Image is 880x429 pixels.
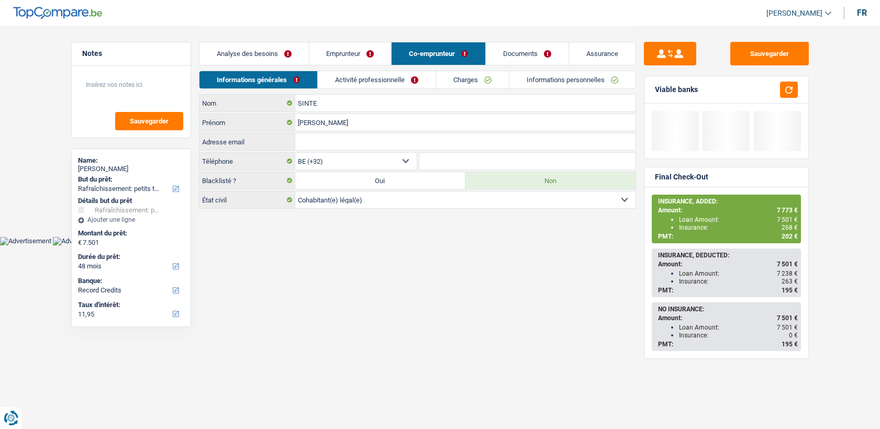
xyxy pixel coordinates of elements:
[53,237,104,245] img: Advertisement
[78,229,182,238] label: Montant du prêt:
[82,49,180,58] h5: Notes
[130,118,169,125] span: Sauvegarder
[857,8,867,18] div: fr
[199,172,295,189] label: Blacklisté ?
[777,314,798,322] span: 7 501 €
[782,287,798,294] span: 195 €
[199,42,309,65] a: Analyse des besoins
[782,341,798,348] span: 195 €
[295,172,465,189] label: Oui
[199,133,295,150] label: Adresse email
[78,253,182,261] label: Durée du prêt:
[318,71,436,88] a: Activité professionnelle
[309,42,392,65] a: Emprunteur
[569,42,636,65] a: Assurance
[789,332,798,339] span: 0 €
[78,301,182,309] label: Taux d'intérêt:
[679,270,798,277] div: Loan Amount:
[658,341,798,348] div: PMT:
[782,233,798,240] span: 202 €
[658,207,798,214] div: Amount:
[199,153,295,170] label: Téléphone
[658,252,798,259] div: INSURANCE, DEDUCTED:
[658,233,798,240] div: PMT:
[658,306,798,313] div: NO INSURANCE:
[78,277,182,285] label: Banque:
[486,42,569,65] a: Documents
[679,332,798,339] div: Insurance:
[78,239,82,247] span: €
[199,95,295,111] label: Nom
[78,216,184,223] div: Ajouter une ligne
[679,278,798,285] div: Insurance:
[782,278,798,285] span: 263 €
[658,287,798,294] div: PMT:
[199,71,317,88] a: Informations générales
[679,224,798,231] div: Insurance:
[509,71,636,88] a: Informations personnelles
[78,156,184,165] div: Name:
[78,197,184,205] div: Détails but du prêt
[777,216,798,223] span: 7 501 €
[199,191,295,208] label: État civil
[777,261,798,268] span: 7 501 €
[679,216,798,223] div: Loan Amount:
[655,85,698,94] div: Viable banks
[13,7,102,19] img: TopCompare Logo
[758,5,831,22] a: [PERSON_NAME]
[766,9,822,18] span: [PERSON_NAME]
[392,42,485,65] a: Co-emprunteur
[78,175,182,184] label: But du prêt:
[658,314,798,322] div: Amount:
[78,165,184,173] div: [PERSON_NAME]
[419,153,636,170] input: 401020304
[777,270,798,277] span: 7 238 €
[658,261,798,268] div: Amount:
[115,112,183,130] button: Sauvegarder
[679,324,798,331] div: Loan Amount:
[658,198,798,205] div: INSURANCE, ADDED:
[465,172,636,189] label: Non
[777,207,798,214] span: 7 773 €
[782,224,798,231] span: 268 €
[199,114,295,131] label: Prénom
[777,324,798,331] span: 7 501 €
[655,173,708,182] div: Final Check-Out
[436,71,509,88] a: Charges
[730,42,809,65] button: Sauvegarder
